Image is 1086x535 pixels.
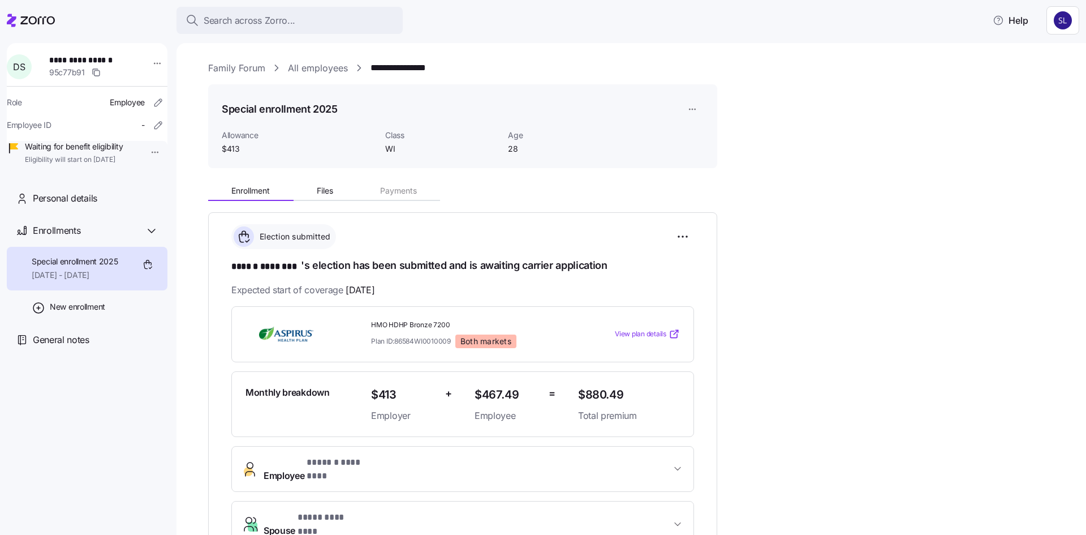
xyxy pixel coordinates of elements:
[222,143,376,155] span: $413
[578,386,680,404] span: $880.49
[385,130,499,141] span: Class
[508,143,622,155] span: 28
[346,283,374,297] span: [DATE]
[176,7,403,34] button: Search across Zorro...
[475,409,540,423] span: Employee
[475,386,540,404] span: $467.49
[50,301,105,313] span: New enrollment
[371,409,436,423] span: Employer
[245,386,330,400] span: Monthly breakdown
[317,187,333,195] span: Files
[385,143,499,155] span: WI
[371,386,436,404] span: $413
[33,191,97,206] span: Personal details
[371,336,451,346] span: Plan ID: 86584WI0010009
[993,14,1028,27] span: Help
[615,328,680,340] a: View plan details
[141,119,145,131] span: -
[460,336,511,346] span: Both markets
[445,386,452,402] span: +
[549,386,555,402] span: =
[32,269,118,281] span: [DATE] - [DATE]
[222,130,376,141] span: Allowance
[25,155,123,165] span: Eligibility will start on [DATE]
[615,329,666,340] span: View plan details
[1054,11,1072,29] img: 9541d6806b9e2684641ca7bfe3afc45a
[32,256,118,267] span: Special enrollment 2025
[231,258,694,274] h1: 's election has been submitted and is awaiting carrier application
[7,97,22,108] span: Role
[33,333,89,347] span: General notes
[288,61,348,75] a: All employees
[380,187,417,195] span: Payments
[264,456,381,483] span: Employee
[231,283,374,297] span: Expected start of coverage
[578,409,680,423] span: Total premium
[508,130,622,141] span: Age
[7,119,51,131] span: Employee ID
[245,321,327,347] img: Aspirus Health Plan
[984,9,1037,32] button: Help
[208,61,265,75] a: Family Forum
[371,320,569,330] span: HMO HDHP Bronze 7200
[13,62,25,71] span: D S
[231,187,270,195] span: Enrollment
[25,141,123,152] span: Waiting for benefit eligibility
[33,224,80,238] span: Enrollments
[49,67,85,78] span: 95c77b91
[204,14,295,28] span: Search across Zorro...
[222,102,338,116] h1: Special enrollment 2025
[256,231,331,242] span: Election submitted
[110,97,145,108] span: Employee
